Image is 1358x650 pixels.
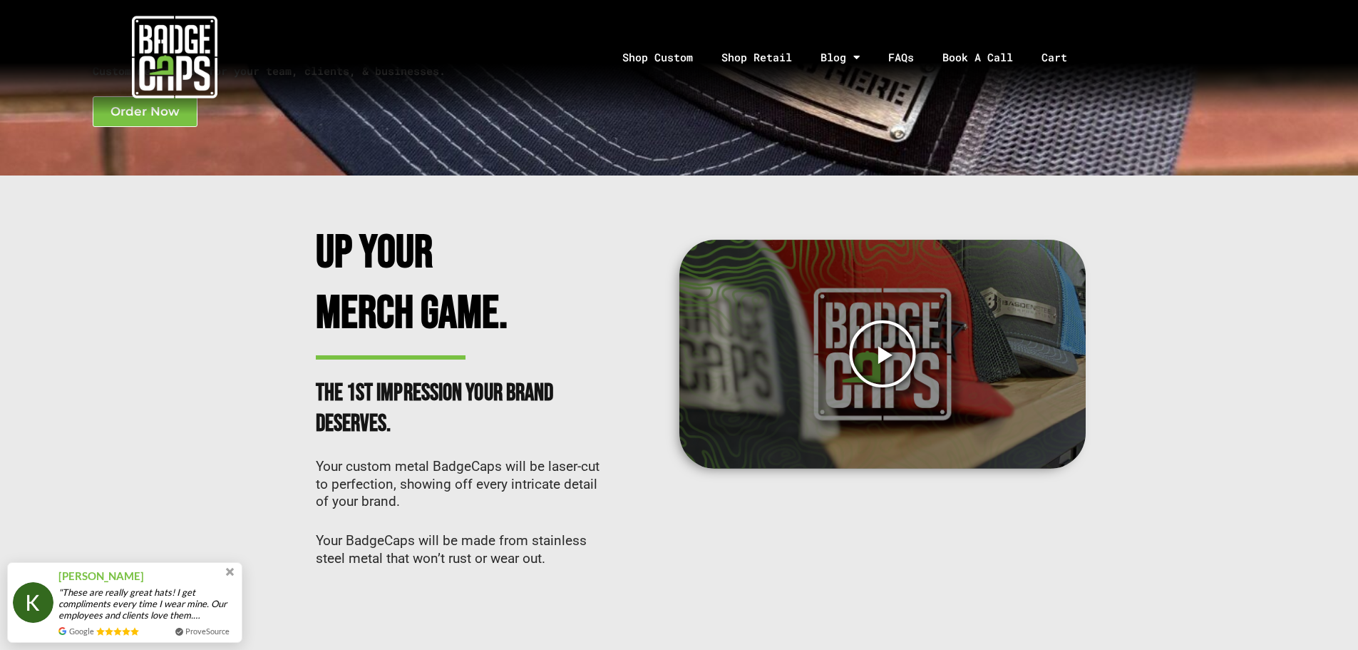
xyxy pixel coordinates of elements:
a: Blog [806,20,874,95]
span: Order Now [110,106,180,118]
a: Cart [1027,20,1099,95]
a: Book A Call [928,20,1027,95]
a: Shop Custom [608,20,707,95]
a: Shop Retail [707,20,806,95]
h2: Up Your Merch Game. [316,223,565,344]
span: Google [69,625,94,637]
p: Your custom metal BadgeCaps will be laser-cut to perfection, showing off every intricate detail o... [316,458,601,511]
p: Your BadgeCaps will be made from stainless steel metal that won’t rust or wear out. [316,532,601,568]
img: provesource social proof notification image [13,582,53,623]
span: "These are really great hats! I get compliments every time I wear mine. Our employees and clients... [58,586,237,621]
img: provesource review source [58,627,66,635]
iframe: Chat Widget [1287,582,1358,650]
div: Play Video [848,319,917,389]
h2: The 1st impression your brand deserves. [316,378,565,440]
span: [PERSON_NAME] [58,568,144,584]
a: ProveSource [185,625,230,637]
nav: Menu [349,20,1358,95]
img: badgecaps white logo with green acccent [132,14,217,100]
a: FAQs [874,20,928,95]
